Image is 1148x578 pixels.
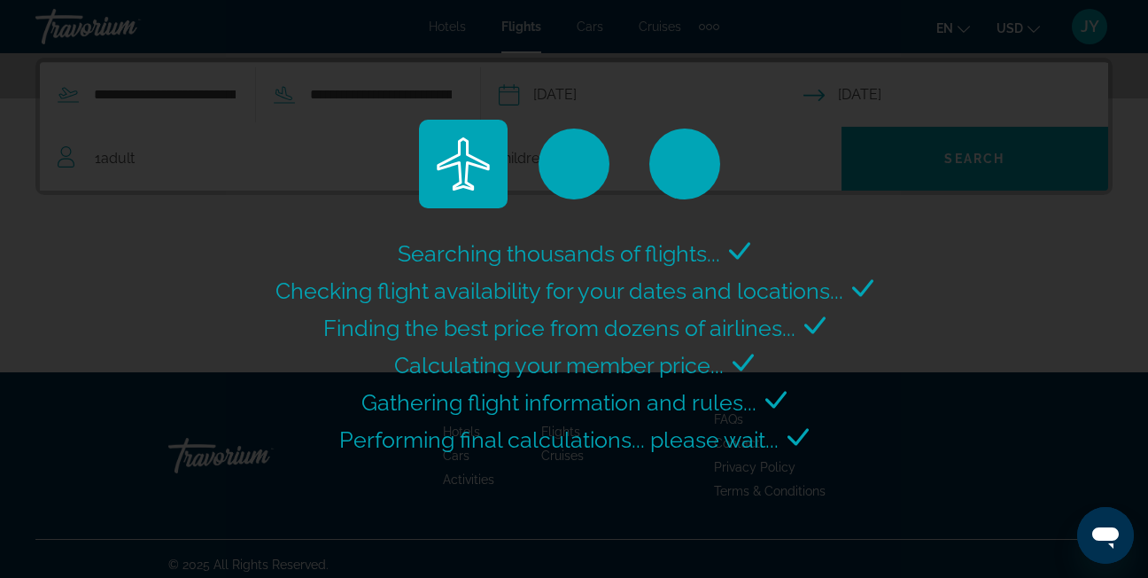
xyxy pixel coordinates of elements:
[394,352,724,379] span: Calculating your member price...
[275,277,843,304] span: Checking flight availability for your dates and locations...
[339,426,779,453] span: Performing final calculations... please wait...
[323,315,795,341] span: Finding the best price from dozens of airlines...
[1077,507,1134,564] iframe: Button to launch messaging window
[398,240,720,267] span: Searching thousands of flights...
[361,389,756,416] span: Gathering flight information and rules...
